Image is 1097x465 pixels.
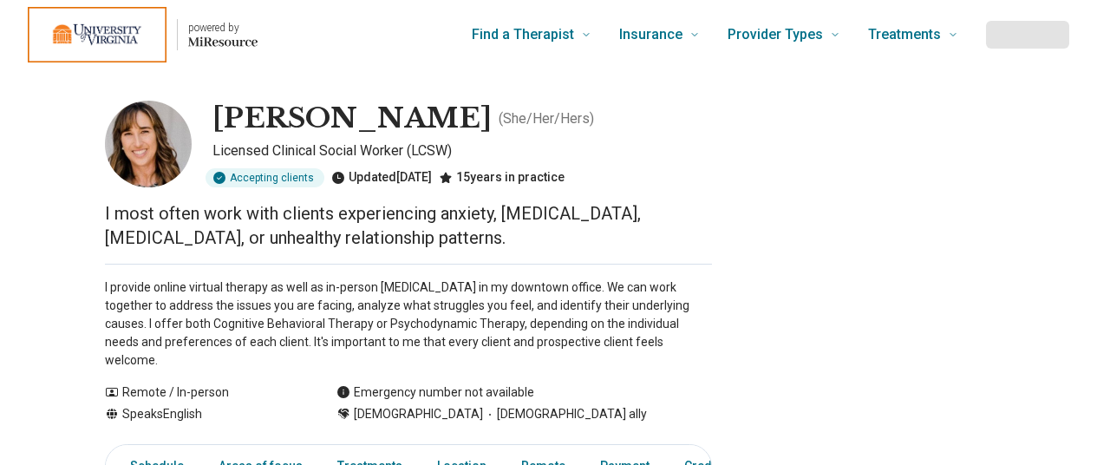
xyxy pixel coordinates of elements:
span: [DEMOGRAPHIC_DATA] ally [483,405,647,423]
div: Remote / In-person [105,383,302,402]
p: powered by [188,21,258,35]
span: Insurance [619,23,682,47]
div: 15 years in practice [439,168,565,187]
div: Speaks English [105,405,302,423]
p: Licensed Clinical Social Worker (LCSW) [212,141,712,161]
a: Home page [28,7,258,62]
span: [DEMOGRAPHIC_DATA] [354,405,483,423]
span: Provider Types [728,23,823,47]
span: Treatments [868,23,941,47]
div: Emergency number not available [336,383,534,402]
img: Suzanne Wilberger, Licensed Clinical Social Worker (LCSW) [105,101,192,187]
div: Accepting clients [206,168,324,187]
h1: [PERSON_NAME] [212,101,492,137]
span: Find a Therapist [472,23,574,47]
p: ( She/Her/Hers ) [499,108,594,129]
div: Updated [DATE] [331,168,432,187]
p: I provide online virtual therapy as well as in-person [MEDICAL_DATA] in my downtown office. We ca... [105,278,712,370]
p: I most often work with clients experiencing anxiety, [MEDICAL_DATA], [MEDICAL_DATA], or unhealthy... [105,201,712,250]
